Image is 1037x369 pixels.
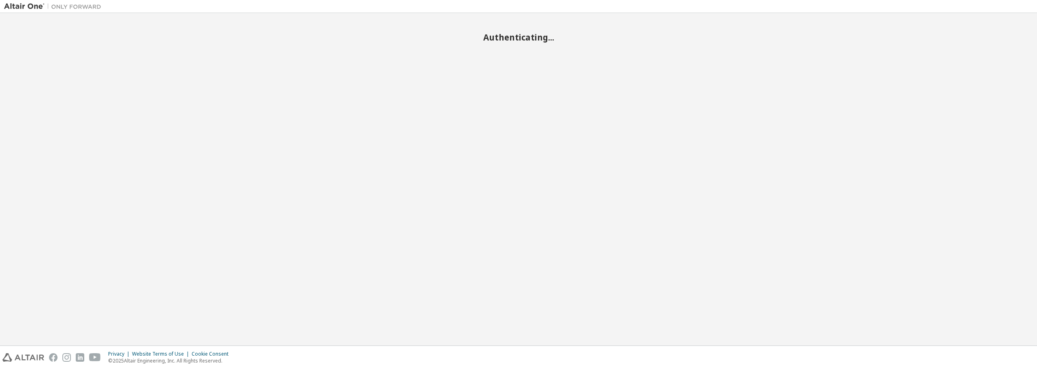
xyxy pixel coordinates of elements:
img: youtube.svg [89,353,101,362]
div: Cookie Consent [192,351,233,357]
div: Privacy [108,351,132,357]
img: facebook.svg [49,353,58,362]
img: Altair One [4,2,105,11]
p: © 2025 Altair Engineering, Inc. All Rights Reserved. [108,357,233,364]
img: instagram.svg [62,353,71,362]
div: Website Terms of Use [132,351,192,357]
img: altair_logo.svg [2,353,44,362]
h2: Authenticating... [4,32,1033,43]
img: linkedin.svg [76,353,84,362]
